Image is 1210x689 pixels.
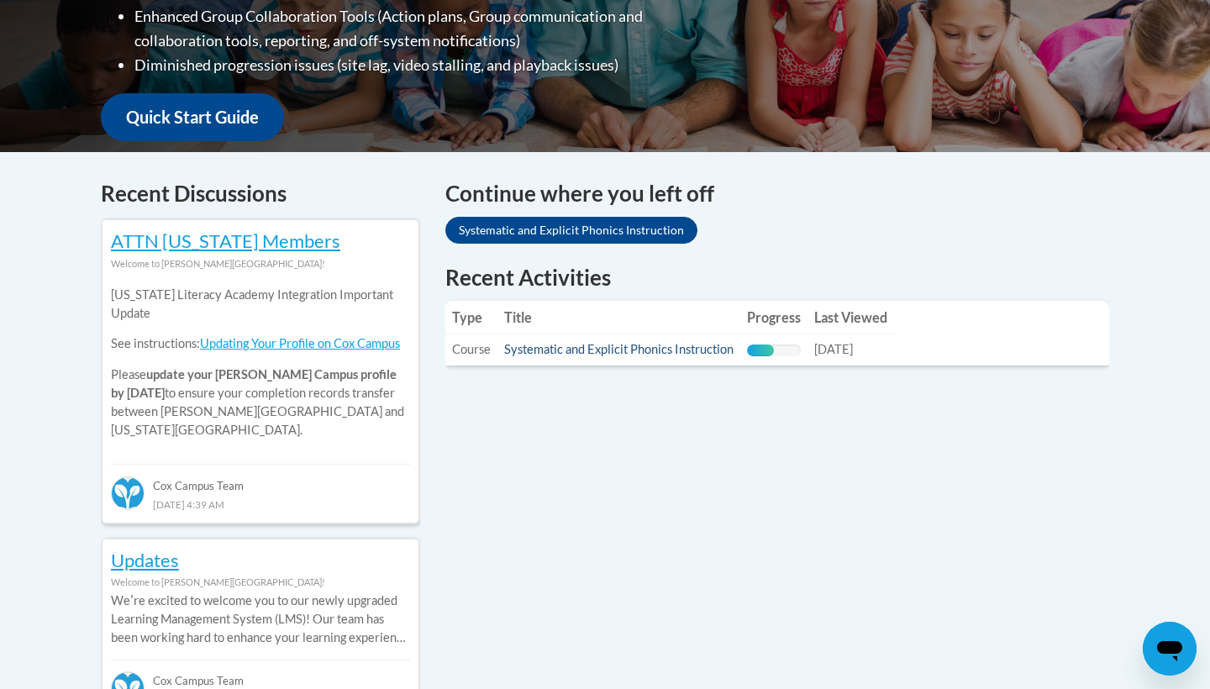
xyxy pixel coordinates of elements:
[111,255,410,273] div: Welcome to [PERSON_NAME][GEOGRAPHIC_DATA]!
[445,177,1109,210] h4: Continue where you left off
[111,495,410,513] div: [DATE] 4:39 AM
[111,549,179,571] a: Updates
[101,93,284,141] a: Quick Start Guide
[747,344,774,356] div: Progress, %
[134,53,710,77] li: Diminished progression issues (site lag, video stalling, and playback issues)
[111,476,145,510] img: Cox Campus Team
[111,573,410,592] div: Welcome to [PERSON_NAME][GEOGRAPHIC_DATA]!
[814,342,853,356] span: [DATE]
[111,273,410,452] div: Please to ensure your completion records transfer between [PERSON_NAME][GEOGRAPHIC_DATA] and [US_...
[445,301,497,334] th: Type
[111,464,410,494] div: Cox Campus Team
[111,229,340,252] a: ATTN [US_STATE] Members
[1143,622,1197,676] iframe: Button to launch messaging window
[497,301,740,334] th: Title
[101,177,420,210] h4: Recent Discussions
[445,262,1109,292] h1: Recent Activities
[111,286,410,323] p: [US_STATE] Literacy Academy Integration Important Update
[740,301,808,334] th: Progress
[445,217,697,244] a: Systematic and Explicit Phonics Instruction
[111,592,410,647] p: Weʹre excited to welcome you to our newly upgraded Learning Management System (LMS)! Our team has...
[111,334,410,353] p: See instructions:
[808,301,894,334] th: Last Viewed
[200,336,400,350] a: Updating Your Profile on Cox Campus
[452,342,491,356] span: Course
[504,342,734,356] a: Systematic and Explicit Phonics Instruction
[111,367,397,400] b: update your [PERSON_NAME] Campus profile by [DATE]
[134,4,710,53] li: Enhanced Group Collaboration Tools (Action plans, Group communication and collaboration tools, re...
